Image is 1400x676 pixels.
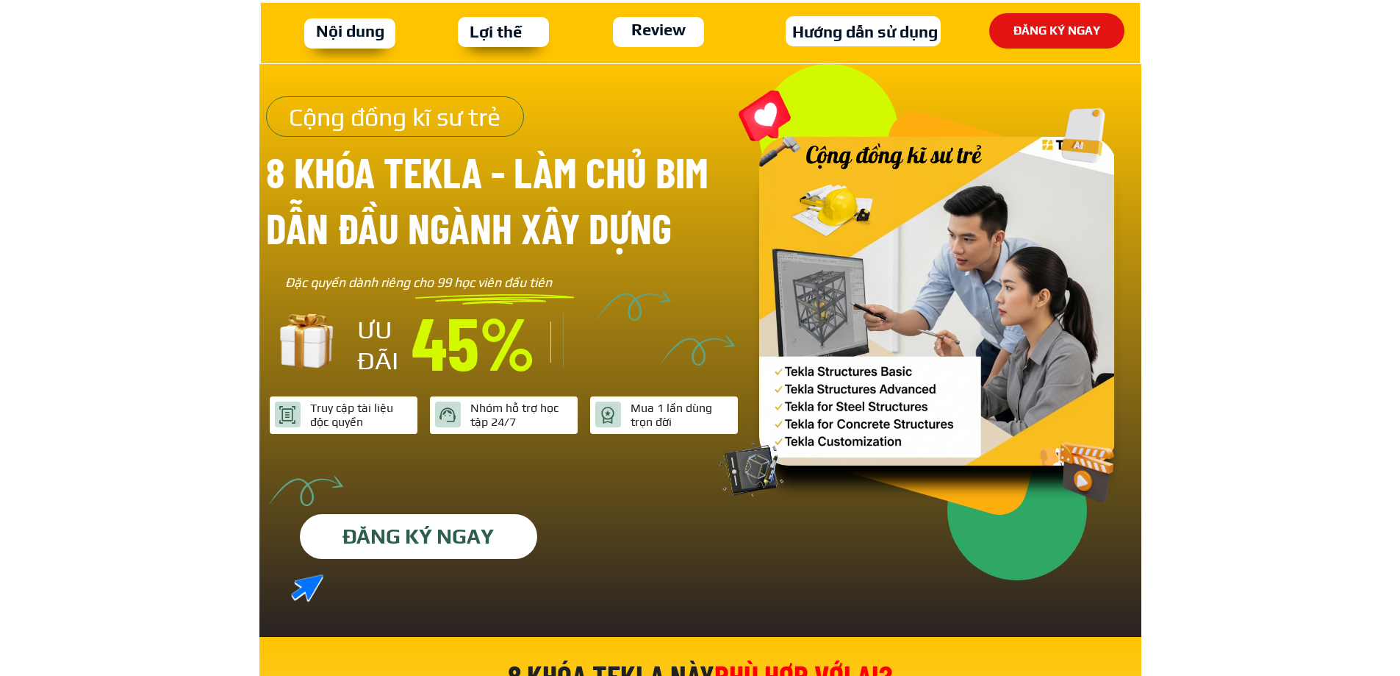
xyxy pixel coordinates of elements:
[989,13,1124,49] p: ĐĂNG KÝ NGAY
[464,19,526,45] h3: Lợi thế
[357,314,408,376] h3: ƯU ĐÃI
[412,305,537,378] h3: 45%
[470,401,573,429] div: Nhóm hỗ trợ học tập 24/7
[285,272,579,293] div: Đặc quyền dành riêng cho 99 học viên đầu tiên
[289,102,500,131] span: Cộng đồng kĩ sư trẻ
[631,401,733,429] div: Mua 1 lần dùng trọn đời
[314,18,387,44] h3: Nội dung
[266,144,758,255] h3: 8 khóa TEKLA - làm chủ bim dẫn đầu ngành xây dựng
[310,401,413,429] div: Truy cập tài liệu độc quyền
[786,19,945,45] h3: Hướng dẫn sử dụng
[625,17,692,43] h3: Review
[300,514,537,559] p: ĐĂNG KÝ NGAY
